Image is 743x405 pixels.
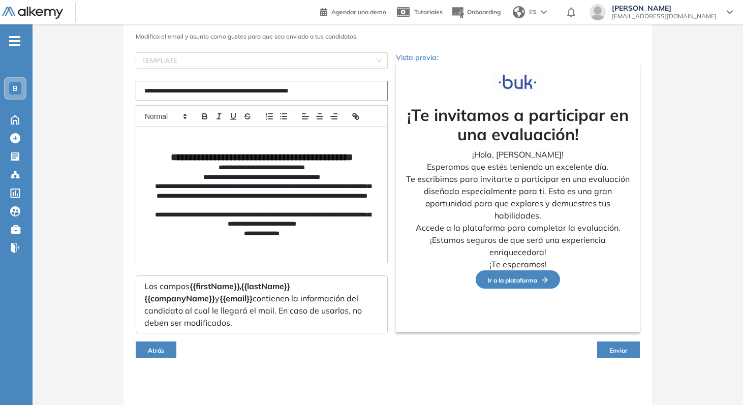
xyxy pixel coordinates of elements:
[451,2,501,23] button: Onboarding
[396,52,640,63] p: Vista previa:
[476,270,560,289] button: Ir a la plataformaFlecha
[144,293,215,303] span: {{companyName}}
[148,347,164,354] span: Atrás
[597,341,640,358] button: Enviar
[2,7,63,19] img: Logo
[241,281,290,291] span: {{lastName}}
[320,5,386,17] a: Agendar una demo
[331,8,386,16] span: Agendar una demo
[407,105,629,144] strong: ¡Te invitamos a participar en una evaluación!
[404,161,632,173] p: Esperamos que estés teniendo un excelente día.
[404,258,632,270] p: ¡Te esperamos!
[136,33,640,40] h3: Modifica el email y asunto como gustes para que sea enviado a tus candidatos.
[404,222,632,258] p: Accede a la plataforma para completar la evaluación. ¡Estamos seguros de que será una experiencia...
[612,4,717,12] span: [PERSON_NAME]
[404,148,632,161] p: ¡Hola, [PERSON_NAME]!
[492,71,543,93] img: Logo de la compañía
[9,40,20,42] i: -
[513,6,525,18] img: world
[404,173,632,222] p: Te escribimos para invitarte a participar en una evaluación diseñada especialmente para ti. Esta ...
[190,281,241,291] span: {{firstName}},
[612,12,717,20] span: [EMAIL_ADDRESS][DOMAIN_NAME]
[13,84,18,92] span: B
[692,356,743,405] div: Widget de chat
[692,356,743,405] iframe: Chat Widget
[488,276,548,284] span: Ir a la plataforma
[529,8,537,17] span: ES
[467,8,501,16] span: Onboarding
[136,341,176,358] button: Atrás
[541,10,547,14] img: arrow
[537,277,548,283] img: Flecha
[414,8,443,16] span: Tutoriales
[136,275,388,333] div: Los campos y contienen la información del candidato al cual le llegará el mail. En caso de usarlo...
[609,347,628,354] span: Enviar
[220,293,253,303] span: {{email}}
